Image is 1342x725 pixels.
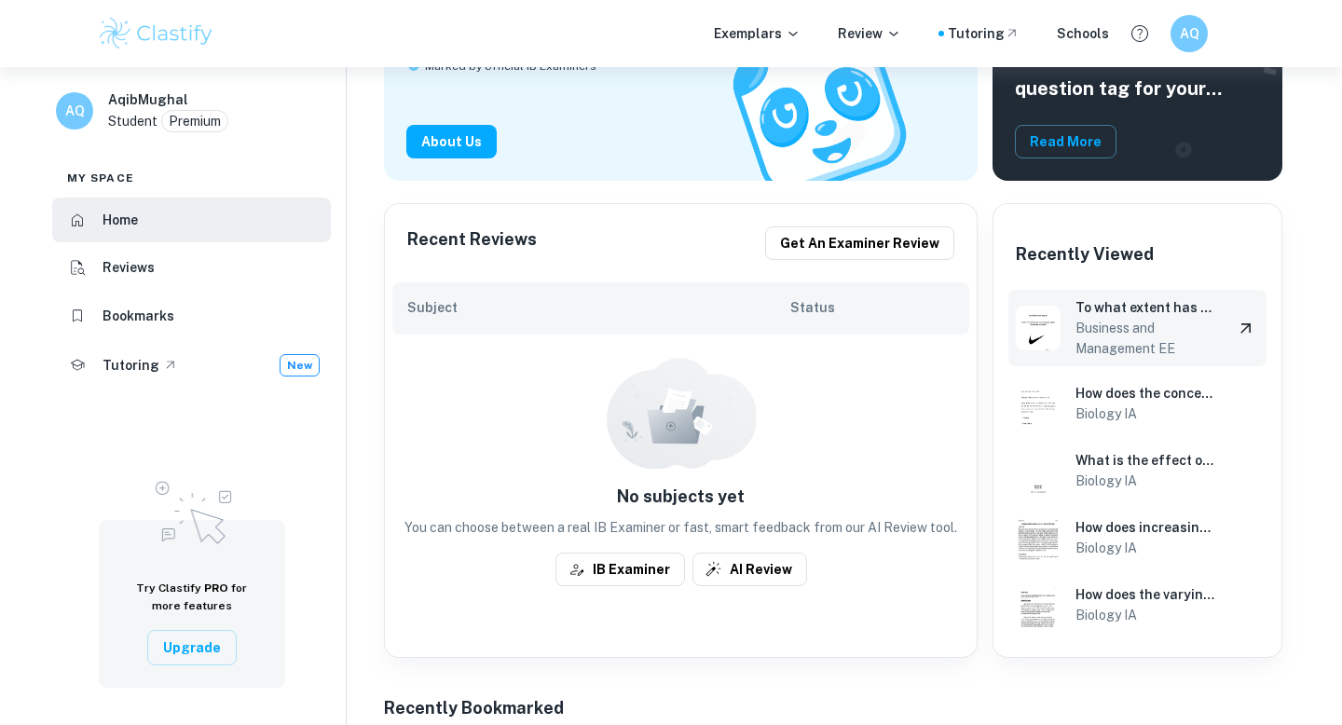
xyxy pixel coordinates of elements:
a: Schools [1057,23,1109,44]
img: Upgrade to Pro [145,470,239,550]
img: Business and Management EE example thumbnail: To what extent has Nike’s decision to of [1016,306,1061,350]
a: Business and Management EE example thumbnail: To what extent has Nike’s decision to ofTo what ext... [1008,290,1267,366]
h6: Subject [407,297,790,318]
h6: Recent Reviews [407,226,537,260]
a: Biology IA example thumbnail: How does the varying concentrations of NHow does the varying concen... [1008,575,1267,635]
button: About Us [406,125,497,158]
h6: How does increasing the potassium concentration in Green Tea (0, 20, 40, 60, 80, 100 mg/ ) affect... [1075,517,1218,538]
button: Help and Feedback [1124,18,1156,49]
p: You can choose between a real IB Examiner or fast, smart feedback from our AI Review tool. [392,517,969,538]
img: Biology IA example thumbnail: How does the concentration of 50ml of et [1016,381,1061,426]
h6: What is the effect of the concentration (0%, 20%, 40%, 60%, 80%, 100%) of [MEDICAL_DATA] (Melaleu... [1075,450,1218,471]
h6: AQ [1179,23,1200,44]
p: Exemplars [714,23,801,44]
a: TutoringNew [52,342,331,389]
h6: Biology IA [1075,538,1218,558]
span: My space [67,170,134,186]
h6: Status [790,297,954,318]
p: Review [838,23,901,44]
h6: How does the concentration of 50ml of ethanol solution (15%, 30%, 45%, 60%, 75%) influence the ce... [1075,383,1218,404]
button: Read More [1015,125,1116,158]
img: Clastify logo [97,15,215,52]
button: Upgrade [147,630,237,665]
a: Bookmarks [52,294,331,338]
h6: Biology IA [1075,471,1218,491]
button: AI Review [692,553,807,586]
a: Biology IA example thumbnail: How does the concentration of 50ml of etHow does the concentration ... [1008,374,1267,433]
p: Student [108,111,157,131]
img: Biology IA example thumbnail: How does the varying concentrations of N [1016,582,1061,627]
img: Biology IA example thumbnail: What is the effect of the concentration [1016,448,1061,493]
h6: Biology IA [1075,404,1218,424]
h6: Try Clastify for more features [121,580,263,615]
h6: Tutoring [103,355,159,376]
a: Home [52,198,331,242]
button: IB Examiner [555,553,685,586]
h6: Recently Viewed [1016,241,1154,267]
h6: AqibMughal [108,89,188,110]
span: New [281,357,319,374]
span: PRO [204,581,228,595]
img: Biology IA example thumbnail: How does increasing the potassium concen [1016,515,1061,560]
h5: Choose the correct question tag for your coursework [1015,47,1260,103]
h6: AQ [64,101,86,121]
a: Biology IA example thumbnail: What is the effect of the concentration What is the effect of the c... [1008,441,1267,500]
h6: Recently Bookmarked [384,695,564,721]
h6: To what extent has Nike’s decision to offshore its productions to [GEOGRAPHIC_DATA] helped in mai... [1075,297,1218,318]
h6: No subjects yet [392,484,969,510]
button: AQ [1171,15,1208,52]
a: Biology IA example thumbnail: How does increasing the potassium concenHow does increasing the pot... [1008,508,1267,568]
h6: Home [103,210,138,230]
a: Tutoring [948,23,1020,44]
p: Premium [169,111,221,131]
h6: Bookmarks [103,306,174,326]
button: Get an examiner review [765,226,954,260]
h6: How does the varying concentrations of NaCl solution affect the rate of mass change of Solanum tu... [1075,584,1218,605]
h6: Reviews [103,257,155,278]
h6: Biology IA [1075,605,1218,625]
a: Reviews [52,246,331,291]
h6: Business and Management EE [1075,318,1218,359]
